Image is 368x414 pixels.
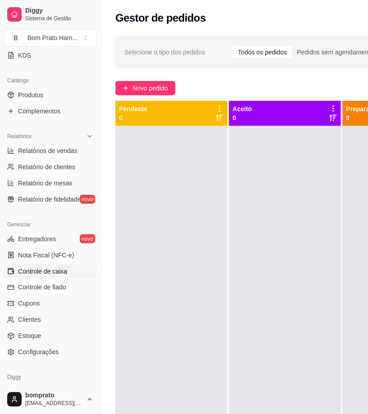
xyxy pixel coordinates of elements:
button: Novo pedido [115,81,175,95]
h2: Gestor de pedidos [115,11,206,25]
a: Relatório de fidelidadenovo [4,192,97,207]
span: Entregadores [18,234,56,243]
a: Relatório de clientes [4,160,97,174]
span: Produtos [18,90,43,99]
span: Controle de caixa [18,267,67,276]
span: Configurações [18,348,59,357]
a: Controle de caixa [4,264,97,279]
span: Estoque [18,332,41,341]
span: Relatório de mesas [18,179,73,188]
a: Estoque [4,329,97,343]
span: Cupons [18,299,40,308]
span: Relatório de clientes [18,162,75,171]
button: bomprato[EMAIL_ADDRESS][DOMAIN_NAME] [4,389,97,410]
span: bomprato [25,392,83,400]
div: Bom Prato Ham ... [28,33,78,42]
span: Relatórios de vendas [18,146,78,155]
p: 0 [233,113,252,122]
p: 0 [119,113,147,122]
p: Pendente [119,104,147,113]
span: Nota Fiscal (NFC-e) [18,251,74,260]
span: Complementos [18,107,60,116]
a: Produtos [4,88,97,102]
div: Diggy [4,370,97,385]
span: plus [123,85,129,91]
div: Catálogo [4,73,97,88]
span: KDS [18,51,31,60]
span: Clientes [18,315,41,324]
a: Relatório de mesas [4,176,97,190]
span: Controle de fiado [18,283,66,292]
a: Clientes [4,313,97,327]
a: Complementos [4,104,97,118]
span: Sistema de Gestão [25,15,93,22]
a: Controle de fiado [4,280,97,295]
button: Select a team [4,29,97,47]
span: B [11,33,20,42]
a: Planos [4,385,97,399]
p: Aceito [233,104,252,113]
span: Relatório de fidelidade [18,195,81,204]
a: KDS [4,48,97,63]
a: Nota Fiscal (NFC-e) [4,248,97,262]
span: Selecione o tipo dos pedidos [124,47,205,57]
a: DiggySistema de Gestão [4,4,97,25]
a: Cupons [4,297,97,311]
div: Gerenciar [4,217,97,232]
a: Relatórios de vendas [4,144,97,158]
span: Relatórios [7,133,32,140]
a: Configurações [4,345,97,360]
span: [EMAIL_ADDRESS][DOMAIN_NAME] [25,400,83,407]
span: Novo pedido [133,83,168,93]
div: Todos os pedidos [233,46,292,58]
a: Entregadoresnovo [4,232,97,246]
span: Diggy [25,7,93,15]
